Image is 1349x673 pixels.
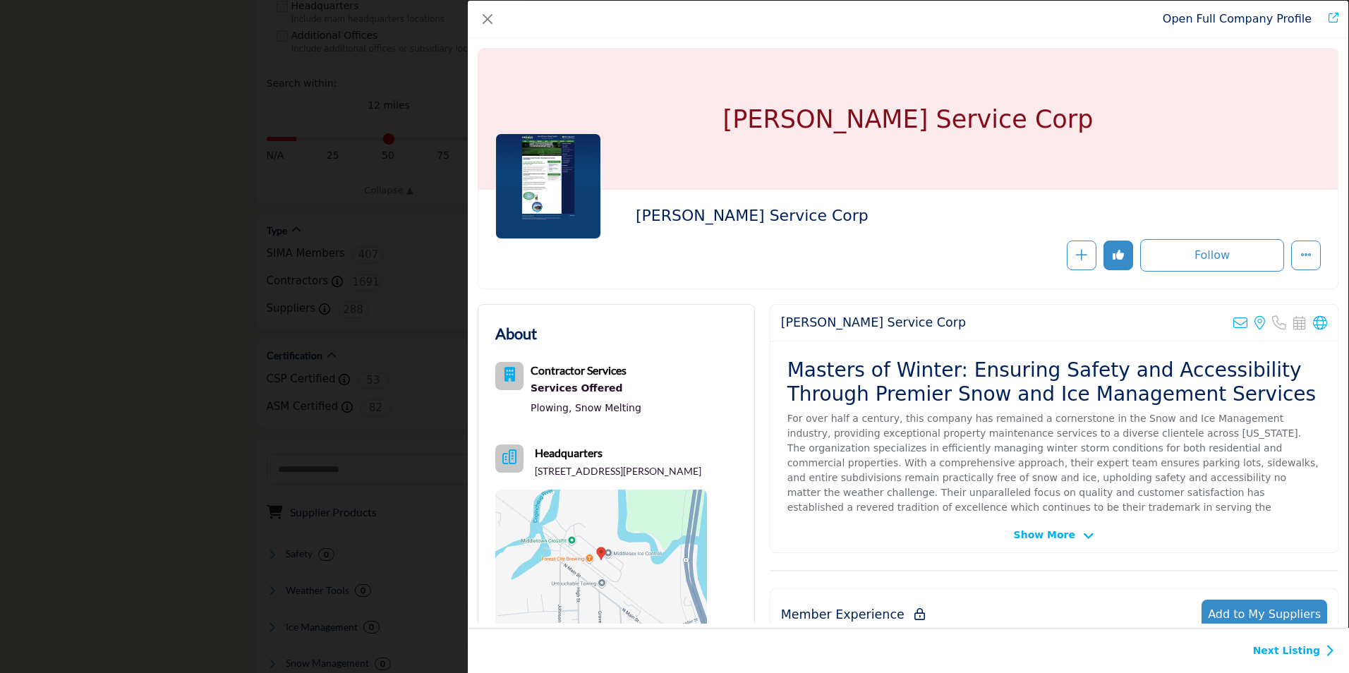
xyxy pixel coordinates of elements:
span: Add to My Suppliers [1208,607,1321,621]
p: For over half a century, this company has remained a cornerstone in the Snow and Ice Management i... [787,411,1321,530]
h2: Member Experience [781,607,925,622]
b: Contractor Services [531,363,627,377]
a: Next Listing [1253,643,1334,658]
p: [STREET_ADDRESS][PERSON_NAME] [535,464,701,478]
img: coughlin-service-corp logo [495,133,601,239]
button: Follow [1140,239,1284,272]
button: Redirect to login page [1067,241,1096,270]
h2: Coughlin Service Corp [781,315,966,330]
button: Add to My Suppliers [1202,600,1327,629]
h2: [PERSON_NAME] Service Corp [636,207,1024,225]
button: Close [478,9,497,29]
a: Redirect to coughlin-service-corp [1163,12,1312,25]
b: Headquarters [535,444,603,461]
h2: Masters of Winter: Ensuring Safety and Accessibility Through Premier Snow and Ice Management Serv... [787,358,1321,406]
h2: About [495,322,537,345]
a: Services Offered [531,379,641,398]
a: Plowing, [531,402,571,413]
a: Redirect to coughlin-service-corp [1319,11,1338,28]
span: Show More [1014,528,1075,542]
a: Snow Melting [575,402,641,413]
button: More Options [1291,241,1321,270]
img: Location Map [495,490,707,631]
h1: [PERSON_NAME] Service Corp [723,49,1094,190]
button: Headquarter icon [495,444,524,473]
button: Category Icon [495,362,524,390]
a: Contractor Services [531,365,627,377]
button: Redirect to login page [1103,241,1133,270]
div: Services Offered refers to the specific products, assistance, or expertise a business provides to... [531,379,641,398]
